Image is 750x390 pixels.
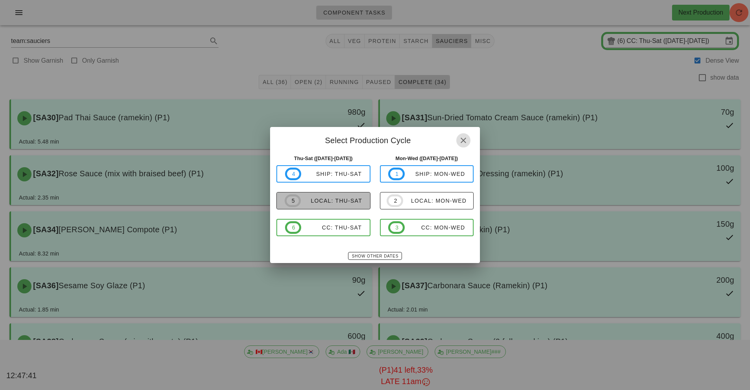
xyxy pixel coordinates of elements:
span: 2 [393,196,396,205]
button: 6CC: Thu-Sat [276,219,370,236]
strong: Thu-Sat ([DATE]-[DATE]) [294,155,353,161]
button: 2local: Mon-Wed [380,192,474,209]
button: 5local: Thu-Sat [276,192,370,209]
div: local: Thu-Sat [301,198,362,204]
strong: Mon-Wed ([DATE]-[DATE]) [396,155,458,161]
div: local: Mon-Wed [403,198,467,204]
span: Show Other Dates [352,254,398,258]
div: CC: Mon-Wed [405,224,465,231]
span: 6 [292,223,295,232]
button: 3CC: Mon-Wed [380,219,474,236]
span: 4 [292,170,295,178]
span: 3 [395,223,398,232]
button: 4ship: Thu-Sat [276,165,370,183]
div: Select Production Cycle [270,127,480,151]
button: Show Other Dates [348,252,402,260]
span: 1 [395,170,398,178]
div: CC: Thu-Sat [301,224,362,231]
span: 5 [291,196,294,205]
button: 1ship: Mon-Wed [380,165,474,183]
div: ship: Thu-Sat [301,171,362,177]
div: ship: Mon-Wed [405,171,465,177]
